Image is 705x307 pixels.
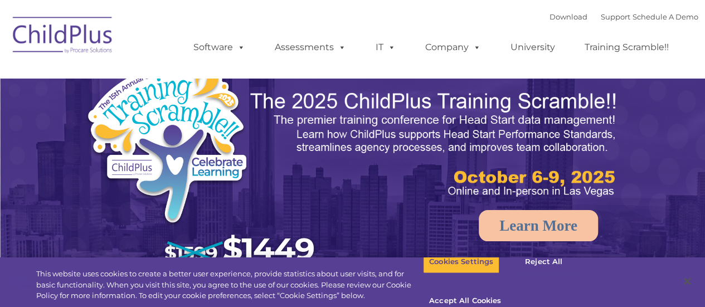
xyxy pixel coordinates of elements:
[573,36,680,59] a: Training Scramble!!
[479,210,598,241] a: Learn More
[36,269,423,301] div: This website uses cookies to create a better user experience, provide statistics about user visit...
[423,250,499,274] button: Cookies Settings
[155,74,189,82] span: Last name
[550,12,587,21] a: Download
[601,12,630,21] a: Support
[7,9,119,65] img: ChildPlus by Procare Solutions
[155,119,202,128] span: Phone number
[499,36,566,59] a: University
[182,36,256,59] a: Software
[509,250,578,274] button: Reject All
[675,269,699,294] button: Close
[364,36,407,59] a: IT
[414,36,492,59] a: Company
[633,12,698,21] a: Schedule A Demo
[264,36,357,59] a: Assessments
[550,12,698,21] font: |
